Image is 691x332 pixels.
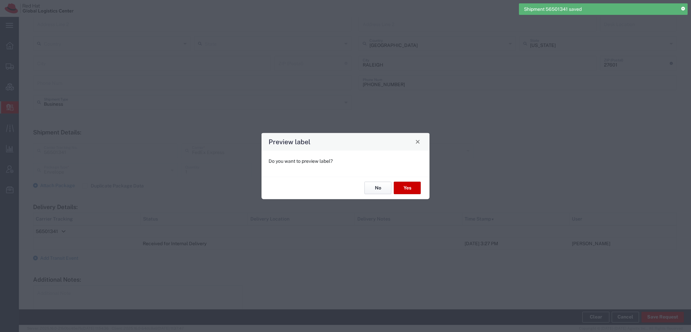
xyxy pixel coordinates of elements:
button: Yes [394,182,421,194]
button: Close [413,137,422,146]
h4: Preview label [269,137,310,147]
span: Shipment 56501341 saved [524,6,582,13]
p: Do you want to preview label? [269,157,422,164]
button: No [364,182,391,194]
